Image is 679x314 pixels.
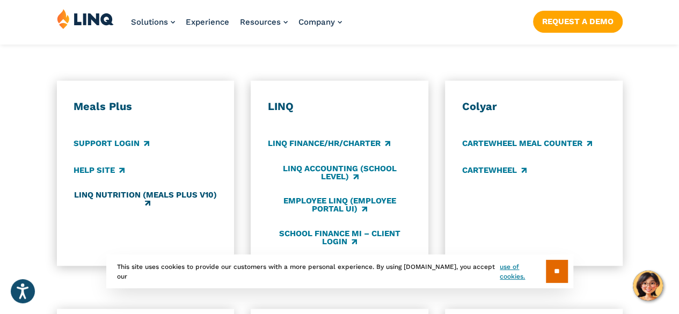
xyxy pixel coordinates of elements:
a: LINQ Nutrition (Meals Plus v10) [74,191,217,208]
a: Employee LINQ (Employee Portal UI) [268,196,411,214]
a: LINQ Finance/HR/Charter [268,138,390,150]
a: Request a Demo [533,11,623,32]
div: This site uses cookies to provide our customers with a more personal experience. By using [DOMAIN... [106,254,573,288]
a: Company [298,17,342,27]
a: Experience [186,17,229,27]
h3: Colyar [462,100,605,114]
span: Company [298,17,335,27]
a: School Finance MI – Client Login [268,229,411,246]
span: Resources [240,17,281,27]
span: Solutions [131,17,168,27]
button: Hello, have a question? Let’s chat. [633,271,663,301]
img: LINQ | K‑12 Software [57,9,114,29]
nav: Button Navigation [533,9,623,32]
a: CARTEWHEEL [462,164,527,176]
h3: LINQ [268,100,411,114]
nav: Primary Navigation [131,9,342,44]
h3: Meals Plus [74,100,217,114]
a: use of cookies. [500,262,545,281]
a: Solutions [131,17,175,27]
a: CARTEWHEEL Meal Counter [462,138,592,150]
a: LINQ Accounting (school level) [268,164,411,182]
a: Resources [240,17,288,27]
a: Help Site [74,164,125,176]
a: Support Login [74,138,149,150]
